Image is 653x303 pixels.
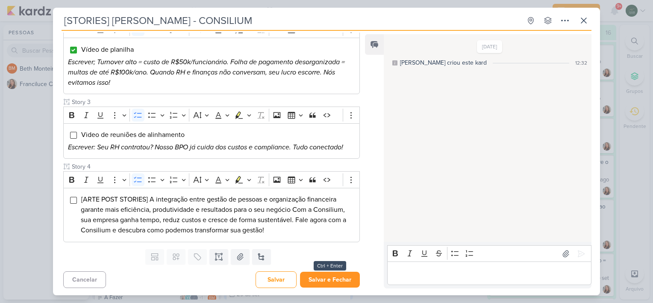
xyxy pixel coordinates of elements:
[63,271,106,288] button: Cancelar
[81,45,134,54] span: Vídeo de planilha
[300,272,360,288] button: Salvar e Fechar
[256,271,297,288] button: Salvar
[63,123,360,159] div: Editor editing area: main
[63,171,360,188] div: Editor toolbar
[400,58,487,67] div: [PERSON_NAME] criou este kard
[70,162,360,171] input: Texto sem título
[314,261,346,270] div: Ctrl + Enter
[68,58,345,87] i: Escrever; Turnover alto = custo de R$50k/funcionário. Folha de pagamento desorganizada = multas d...
[68,143,343,151] i: Escrever: Seu RH contratou? Nosso BPO já cuida dos custos e compliance. Tudo conectado!
[62,13,521,28] input: Kard Sem Título
[575,59,587,67] div: 12:32
[387,261,591,285] div: Editor editing area: main
[70,98,360,107] input: Texto sem título
[387,245,591,262] div: Editor toolbar
[63,38,360,94] div: Editor editing area: main
[63,188,360,242] div: Editor editing area: main
[63,107,360,123] div: Editor toolbar
[81,131,185,139] span: Video de reuniões de alinhamento
[81,195,346,235] span: [ARTE POST STORIES] A integração entre gestão de pessoas e organização financeira garante mais ef...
